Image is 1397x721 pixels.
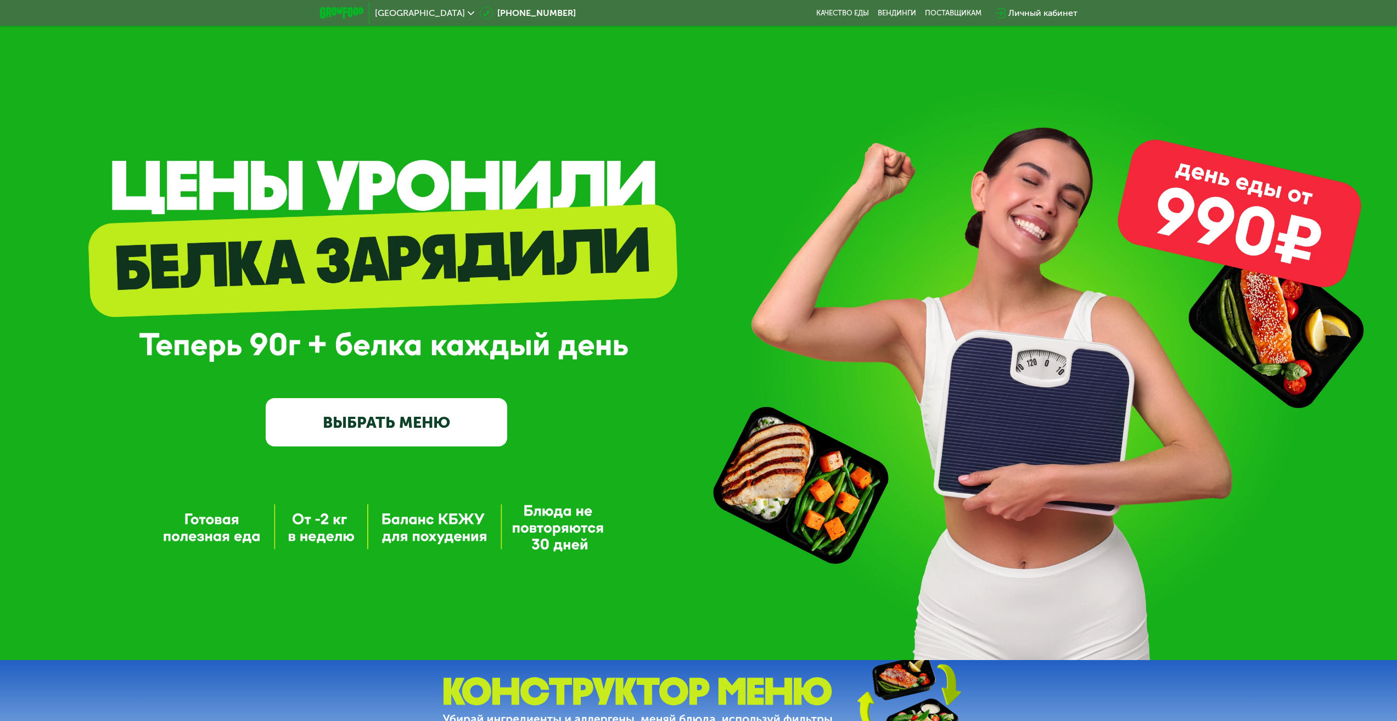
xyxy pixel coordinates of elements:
[480,7,576,20] a: [PHONE_NUMBER]
[925,9,981,18] div: поставщикам
[878,9,916,18] a: Вендинги
[1008,7,1078,20] div: Личный кабинет
[375,9,465,18] span: [GEOGRAPHIC_DATA]
[266,398,507,446] a: ВЫБРАТЬ МЕНЮ
[816,9,869,18] a: Качество еды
